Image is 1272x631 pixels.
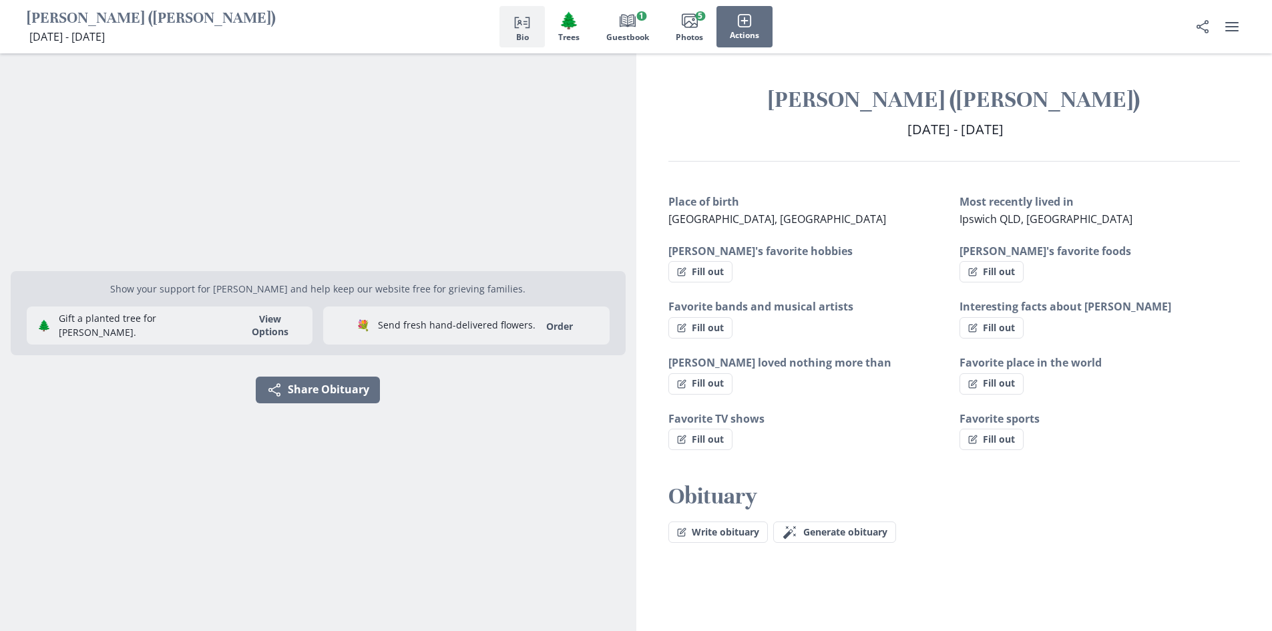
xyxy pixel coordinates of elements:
h3: [PERSON_NAME] loved nothing more than [668,355,949,371]
h3: Interesting facts about [PERSON_NAME] [960,298,1240,314]
button: Share Obituary [1189,13,1216,40]
h3: Favorite TV shows [668,411,949,427]
span: Ipswich QLD, [GEOGRAPHIC_DATA] [960,212,1132,226]
h1: [PERSON_NAME] ([PERSON_NAME]) [668,85,1241,114]
button: Write obituary [668,521,768,543]
span: 5 [695,11,705,21]
span: Photos [676,33,703,42]
button: Fill out [668,429,732,450]
h3: Favorite sports [960,411,1240,427]
span: Trees [558,33,580,42]
button: Fill out [960,373,1024,395]
button: Generate obituary [773,521,896,543]
button: user menu [1219,13,1245,40]
span: Actions [730,31,759,40]
h3: Favorite place in the world [960,355,1240,371]
a: Order [538,320,581,333]
button: Trees [545,6,593,47]
h1: [PERSON_NAME] ([PERSON_NAME]) [27,9,276,29]
h3: Place of birth [668,194,949,210]
h3: [PERSON_NAME]'s favorite foods [960,243,1240,259]
p: Show your support for [PERSON_NAME] and help keep our website free for grieving families. [27,282,610,296]
span: Tree [559,11,579,30]
button: Fill out [668,317,732,339]
button: Bio [499,6,545,47]
button: Fill out [668,261,732,282]
button: Fill out [960,261,1024,282]
h3: [PERSON_NAME]'s favorite hobbies [668,243,949,259]
button: Fill out [960,317,1024,339]
h3: Favorite bands and musical artists [668,298,949,314]
span: Bio [516,33,529,42]
button: Guestbook [593,6,662,47]
button: View Options [232,312,307,338]
span: Guestbook [606,33,649,42]
button: Actions [716,6,773,47]
button: Fill out [668,373,732,395]
button: Photos [662,6,716,47]
span: [DATE] - [DATE] [907,120,1004,138]
h2: Obituary [668,482,1241,511]
span: [DATE] - [DATE] [29,29,105,44]
h3: Most recently lived in [960,194,1240,210]
span: [GEOGRAPHIC_DATA], [GEOGRAPHIC_DATA] [668,212,886,226]
span: 1 [636,11,646,21]
span: Generate obituary [803,527,887,538]
button: Fill out [960,429,1024,450]
button: Share Obituary [256,377,380,403]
